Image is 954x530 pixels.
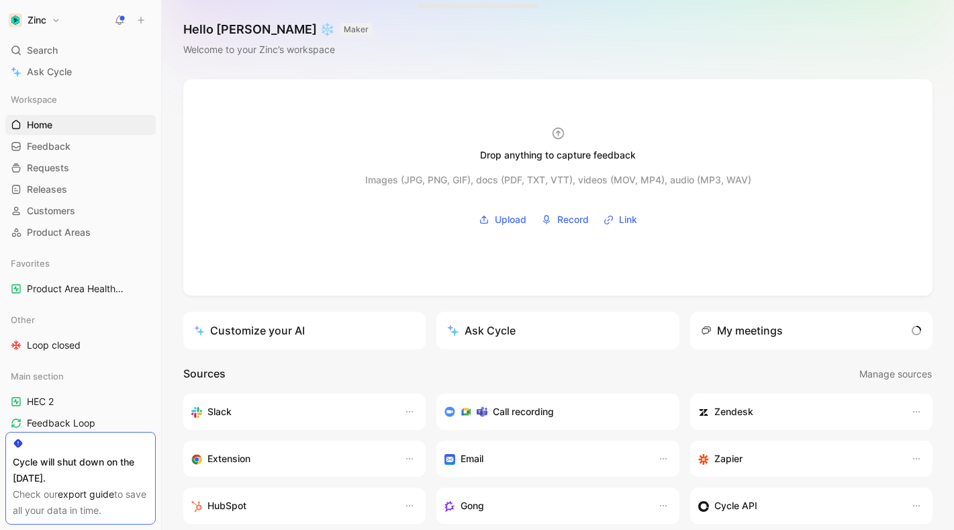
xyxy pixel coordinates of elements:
[5,392,156,412] a: HEC 2
[859,366,932,382] span: Manage sources
[11,313,35,326] span: Other
[207,451,250,467] h3: Extension
[27,64,72,80] span: Ask Cycle
[536,210,593,230] button: Record
[27,416,95,430] span: Feedback Loop
[27,140,70,153] span: Feedback
[714,451,743,467] h3: Zapier
[474,210,531,230] button: Upload
[11,257,50,270] span: Favorites
[557,212,589,228] span: Record
[183,21,373,38] h1: Hello [PERSON_NAME] ❄️
[5,40,156,60] div: Search
[698,404,898,420] div: Sync customers and create docs
[5,366,156,386] div: Main section
[28,14,46,26] h1: Zinc
[11,93,57,106] span: Workspace
[207,498,246,514] h3: HubSpot
[11,369,64,383] span: Main section
[5,253,156,273] div: Favorites
[714,404,753,420] h3: Zendesk
[698,498,898,514] div: Sync customers & send feedback from custom sources. Get inspired by our favorite use case
[27,395,54,408] span: HEC 2
[859,365,933,383] button: Manage sources
[444,498,644,514] div: Capture feedback from your incoming calls
[27,118,52,132] span: Home
[5,310,156,355] div: OtherLoop closed
[27,183,67,196] span: Releases
[495,212,526,228] span: Upload
[714,498,757,514] h3: Cycle API
[5,310,156,330] div: Other
[5,413,156,433] a: Feedback Loop
[27,42,58,58] span: Search
[27,339,81,352] span: Loop closed
[5,11,64,30] button: ZincZinc
[207,404,232,420] h3: Slack
[701,322,783,339] div: My meetings
[5,335,156,355] a: Loop closed
[444,404,660,420] div: Record & transcribe meetings from Zoom, Meet & Teams.
[5,179,156,200] a: Releases
[447,322,516,339] div: Ask Cycle
[444,451,644,467] div: Forward emails to your feedback inbox
[27,282,129,296] span: Product Area Health
[58,488,114,500] a: export guide
[13,454,148,486] div: Cycle will shut down on the [DATE].
[619,212,637,228] span: Link
[599,210,642,230] button: Link
[461,451,483,467] h3: Email
[183,42,373,58] div: Welcome to your Zinc’s workspace
[5,279,156,299] a: Product Area HealthMain section
[13,486,148,519] div: Check our to save all your data in time.
[5,222,156,242] a: Product Areas
[5,115,156,135] a: Home
[698,451,898,467] div: Capture feedback from thousands of sources with Zapier (survey results, recordings, sheets, etc).
[27,161,69,175] span: Requests
[183,312,426,349] a: Customize your AI
[194,322,305,339] div: Customize your AI
[5,89,156,109] div: Workspace
[191,404,391,420] div: Sync your customers, send feedback and get updates in Slack
[365,172,751,188] div: Images (JPG, PNG, GIF), docs (PDF, TXT, VTT), videos (MOV, MP4), audio (MP3, WAV)
[493,404,554,420] h3: Call recording
[27,204,75,218] span: Customers
[480,147,636,163] div: Drop anything to capture feedback
[5,366,156,519] div: Main sectionHEC 2Feedback LoopProduct Area HealthFeedback to processResponse PendingQuotes logged...
[9,13,22,27] img: Zinc
[5,158,156,178] a: Requests
[340,23,373,36] button: MAKER
[5,201,156,221] a: Customers
[461,498,484,514] h3: Gong
[27,226,91,239] span: Product Areas
[183,365,226,383] h2: Sources
[191,451,391,467] div: Capture feedback from anywhere on the web
[5,62,156,82] a: Ask Cycle
[5,136,156,157] a: Feedback
[436,312,679,349] button: Ask Cycle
